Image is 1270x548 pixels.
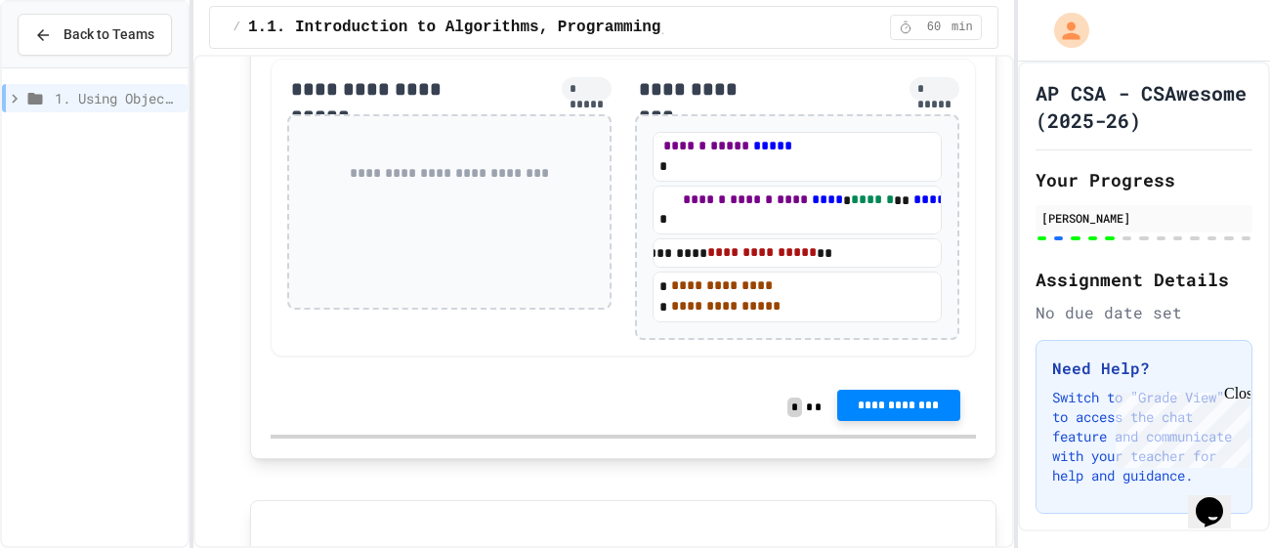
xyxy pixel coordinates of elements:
span: Back to Teams [63,24,154,45]
div: My Account [1034,8,1094,53]
button: Back to Teams [18,14,172,56]
div: No due date set [1036,301,1252,324]
span: 1.1. Introduction to Algorithms, Programming, and Compilers [248,16,802,39]
span: min [952,20,973,35]
div: [PERSON_NAME] [1041,209,1247,227]
p: Switch to "Grade View" to access the chat feature and communicate with your teacher for help and ... [1052,388,1236,485]
span: / [233,20,240,35]
h2: Assignment Details [1036,266,1252,293]
iframe: chat widget [1188,470,1250,528]
div: Chat with us now!Close [8,8,135,124]
h2: Your Progress [1036,166,1252,193]
h1: AP CSA - CSAwesome (2025-26) [1036,79,1252,134]
iframe: chat widget [1108,385,1250,468]
span: 1. Using Objects and Methods [55,88,180,108]
h3: Need Help? [1052,357,1236,380]
span: 60 [918,20,950,35]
